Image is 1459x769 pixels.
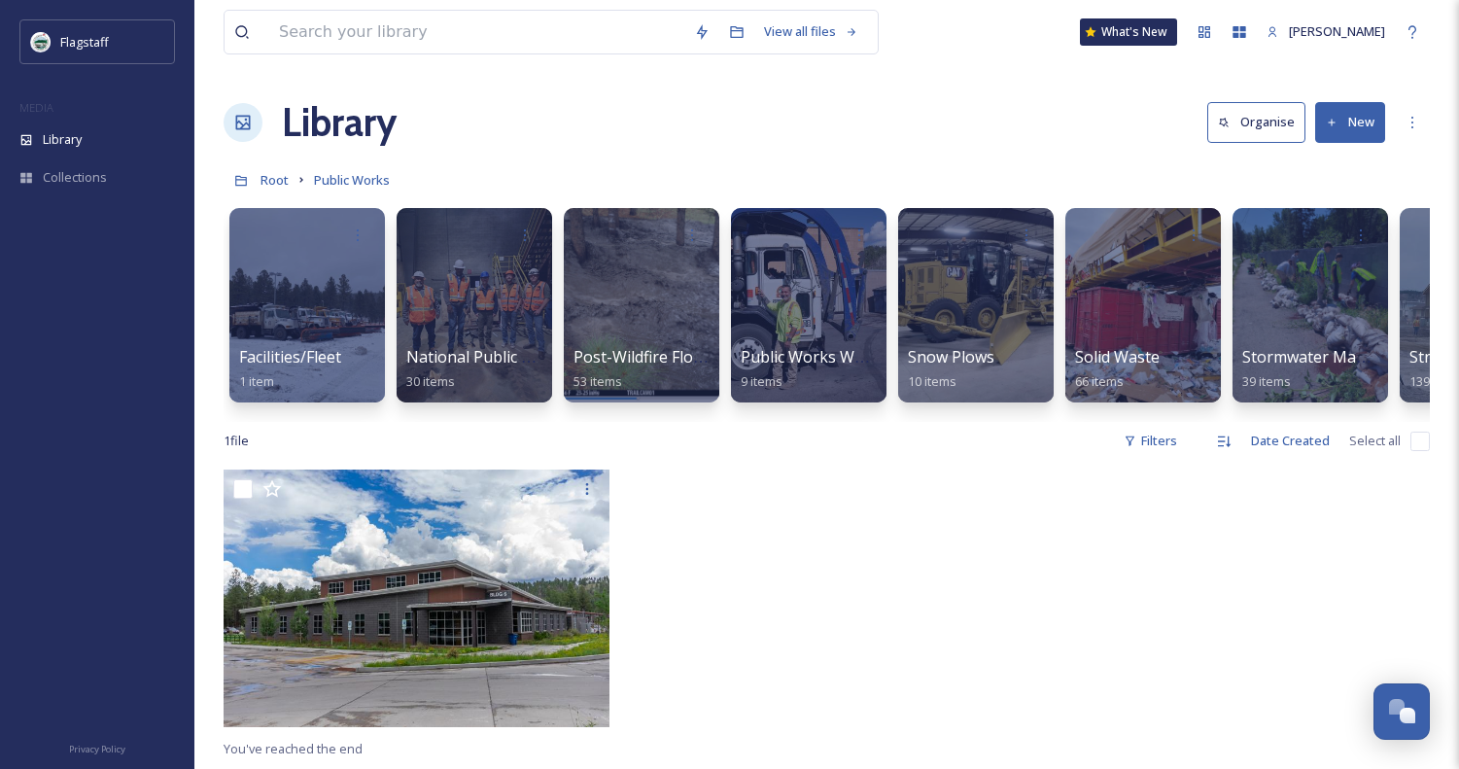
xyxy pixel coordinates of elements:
[1242,346,1431,367] span: Stormwater Management
[269,11,684,53] input: Search your library
[754,13,868,51] a: View all files
[261,168,289,192] a: Root
[239,346,341,367] span: Facilities/Fleet
[741,348,920,390] a: Public Works Week 20259 items
[69,736,125,759] a: Privacy Policy
[1080,18,1177,46] a: What's New
[1257,13,1395,51] a: [PERSON_NAME]
[573,348,735,390] a: Post-Wildfire Flooding53 items
[1207,102,1305,142] button: Organise
[224,470,609,727] img: Public Works Facility.jpg
[1289,22,1385,40] span: [PERSON_NAME]
[43,130,82,149] span: Library
[908,346,994,367] span: Snow Plows
[1242,348,1431,390] a: Stormwater Management39 items
[573,346,735,367] span: Post-Wildfire Flooding
[31,32,51,52] img: images%20%282%29.jpeg
[1075,372,1124,390] span: 66 items
[261,171,289,189] span: Root
[741,346,920,367] span: Public Works Week 2025
[1114,422,1187,460] div: Filters
[1315,102,1385,142] button: New
[282,93,397,152] a: Library
[573,372,622,390] span: 53 items
[314,171,390,189] span: Public Works
[314,168,390,192] a: Public Works
[60,33,109,51] span: Flagstaff
[1207,102,1315,142] a: Organise
[406,372,455,390] span: 30 items
[69,743,125,755] span: Privacy Policy
[406,348,613,390] a: National Public Works Week30 items
[224,740,363,757] span: You've reached the end
[908,372,956,390] span: 10 items
[1349,432,1401,450] span: Select all
[908,348,994,390] a: Snow Plows10 items
[19,100,53,115] span: MEDIA
[239,372,274,390] span: 1 item
[1241,422,1339,460] div: Date Created
[43,168,107,187] span: Collections
[1075,346,1160,367] span: Solid Waste
[1373,683,1430,740] button: Open Chat
[1242,372,1291,390] span: 39 items
[224,432,249,450] span: 1 file
[1075,348,1160,390] a: Solid Waste66 items
[239,348,341,390] a: Facilities/Fleet1 item
[406,346,613,367] span: National Public Works Week
[741,372,782,390] span: 9 items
